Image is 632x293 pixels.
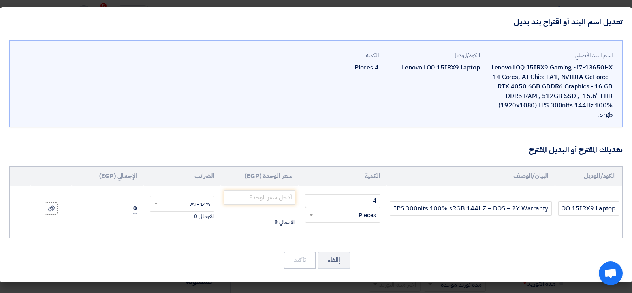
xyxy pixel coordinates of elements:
[555,167,622,186] th: الكود/الموديل
[385,51,480,60] div: الكود/الموديل
[279,218,294,226] span: الاجمالي
[558,201,619,216] input: الموديل
[143,167,221,186] th: الضرائب
[194,212,197,220] span: 0
[486,51,613,60] div: اسم البند الأصلي
[72,167,143,186] th: الإجمالي (EGP)
[359,211,376,220] span: Pieces
[275,218,278,226] span: 0
[387,167,555,186] th: البيان/الوصف
[284,63,379,72] div: 4 Pieces
[385,63,480,72] div: Lenovo LOQ 15IRX9 Laptop.
[284,252,316,269] button: تأكيد
[318,252,350,269] button: إالغاء
[224,190,295,205] input: أدخل سعر الوحدة
[284,51,379,60] div: الكمية
[486,63,613,120] div: Lenovo LOQ 15IRX9 Gaming - i7-13650HX 14 Cores, AI Chip: LA1, NVIDIA GeForce - RTX 4050 6GB GDDR6...
[199,212,214,220] span: الاجمالي
[221,167,299,186] th: سعر الوحدة (EGP)
[305,194,380,207] input: RFQ_STEP1.ITEMS.2.AMOUNT_TITLE
[133,204,137,214] span: 0
[299,167,387,186] th: الكمية
[599,261,623,285] div: Open chat
[150,196,215,212] ng-select: VAT
[529,144,623,156] div: تعديلك المقترح أو البديل المقترح
[514,17,623,27] h4: تعديل اسم البند أو اقتراح بند بديل
[390,201,552,216] input: Add Item Description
